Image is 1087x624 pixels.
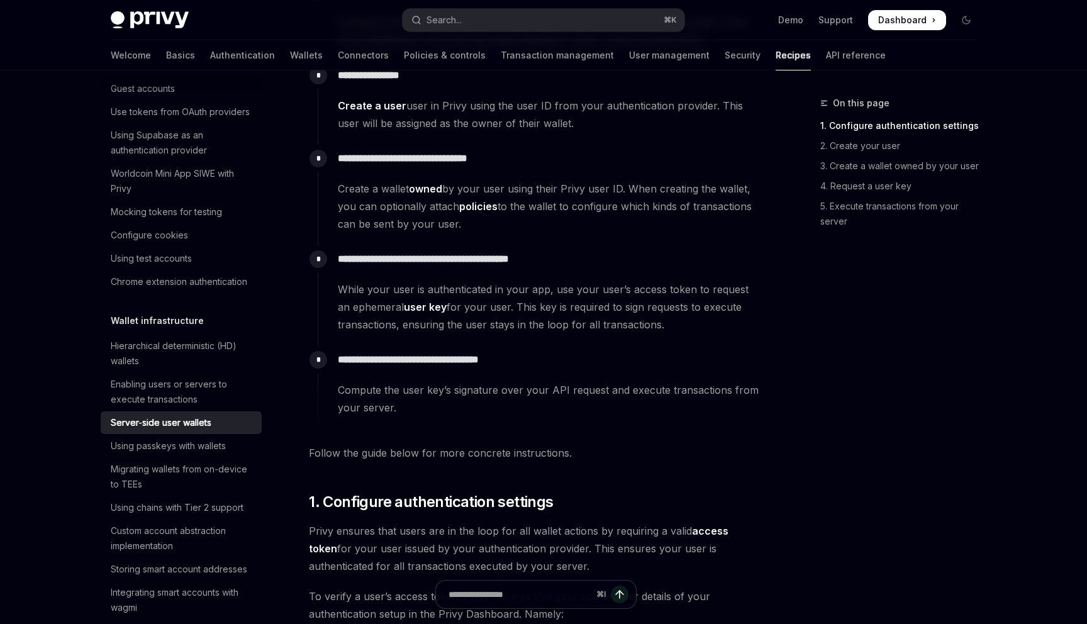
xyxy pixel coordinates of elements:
[409,182,442,196] a: owned
[111,104,250,120] div: Use tokens from OAuth providers
[778,14,803,26] a: Demo
[404,301,447,314] a: user key
[101,270,262,293] a: Chrome extension authentication
[111,500,243,515] div: Using chains with Tier 2 support
[111,128,254,158] div: Using Supabase as an authentication provider
[776,40,811,70] a: Recipes
[611,586,628,603] button: Send message
[820,136,986,156] a: 2. Create your user
[820,156,986,176] a: 3. Create a wallet owned by your user
[820,116,986,136] a: 1. Configure authentication settings
[101,101,262,123] a: Use tokens from OAuth providers
[338,180,762,233] span: Create a wallet by your user using their Privy user ID. When creating the wallet, you can optiona...
[338,40,389,70] a: Connectors
[459,200,498,213] a: policies
[101,435,262,457] a: Using passkeys with wallets
[101,458,262,496] a: Migrating wallets from on-device to TEEs
[101,201,262,223] a: Mocking tokens for testing
[111,377,254,407] div: Enabling users or servers to execute transactions
[818,14,853,26] a: Support
[878,14,927,26] span: Dashboard
[111,585,254,615] div: Integrating smart accounts with wagmi
[338,99,406,113] a: Create a user
[101,124,262,162] a: Using Supabase as an authentication provider
[101,558,262,581] a: Storing smart account addresses
[111,274,247,289] div: Chrome extension authentication
[404,40,486,70] a: Policies & controls
[111,251,192,266] div: Using test accounts
[725,40,761,70] a: Security
[426,13,462,28] div: Search...
[101,373,262,411] a: Enabling users or servers to execute transactions
[111,415,211,430] div: Server-side user wallets
[309,492,553,512] span: 1. Configure authentication settings
[501,40,614,70] a: Transaction management
[111,313,204,328] h5: Wallet infrastructure
[101,224,262,247] a: Configure cookies
[820,176,986,196] a: 4. Request a user key
[101,247,262,270] a: Using test accounts
[309,444,762,462] span: Follow the guide below for more concrete instructions.
[111,462,254,492] div: Migrating wallets from on-device to TEEs
[290,40,323,70] a: Wallets
[111,438,226,454] div: Using passkeys with wallets
[664,15,677,25] span: ⌘ K
[338,281,762,333] span: While your user is authenticated in your app, use your user’s access token to request an ephemera...
[111,523,254,554] div: Custom account abstraction implementation
[101,162,262,200] a: Worldcoin Mini App SIWE with Privy
[166,40,195,70] a: Basics
[820,196,986,231] a: 5. Execute transactions from your server
[101,581,262,619] a: Integrating smart accounts with wagmi
[111,562,247,577] div: Storing smart account addresses
[309,522,762,575] span: Privy ensures that users are in the loop for all wallet actions by requiring a valid for your use...
[101,520,262,557] a: Custom account abstraction implementation
[111,11,189,29] img: dark logo
[111,338,254,369] div: Hierarchical deterministic (HD) wallets
[111,228,188,243] div: Configure cookies
[833,96,889,111] span: On this page
[210,40,275,70] a: Authentication
[403,9,684,31] button: Open search
[338,381,762,416] span: Compute the user key’s signature over your API request and execute transactions from your server.
[101,496,262,519] a: Using chains with Tier 2 support
[956,10,976,30] button: Toggle dark mode
[868,10,946,30] a: Dashboard
[111,166,254,196] div: Worldcoin Mini App SIWE with Privy
[101,335,262,372] a: Hierarchical deterministic (HD) wallets
[629,40,710,70] a: User management
[111,204,222,220] div: Mocking tokens for testing
[101,411,262,434] a: Server-side user wallets
[338,97,762,132] span: user in Privy using the user ID from your authentication provider. This user will be assigned as ...
[826,40,886,70] a: API reference
[449,581,591,608] input: Ask a question...
[111,40,151,70] a: Welcome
